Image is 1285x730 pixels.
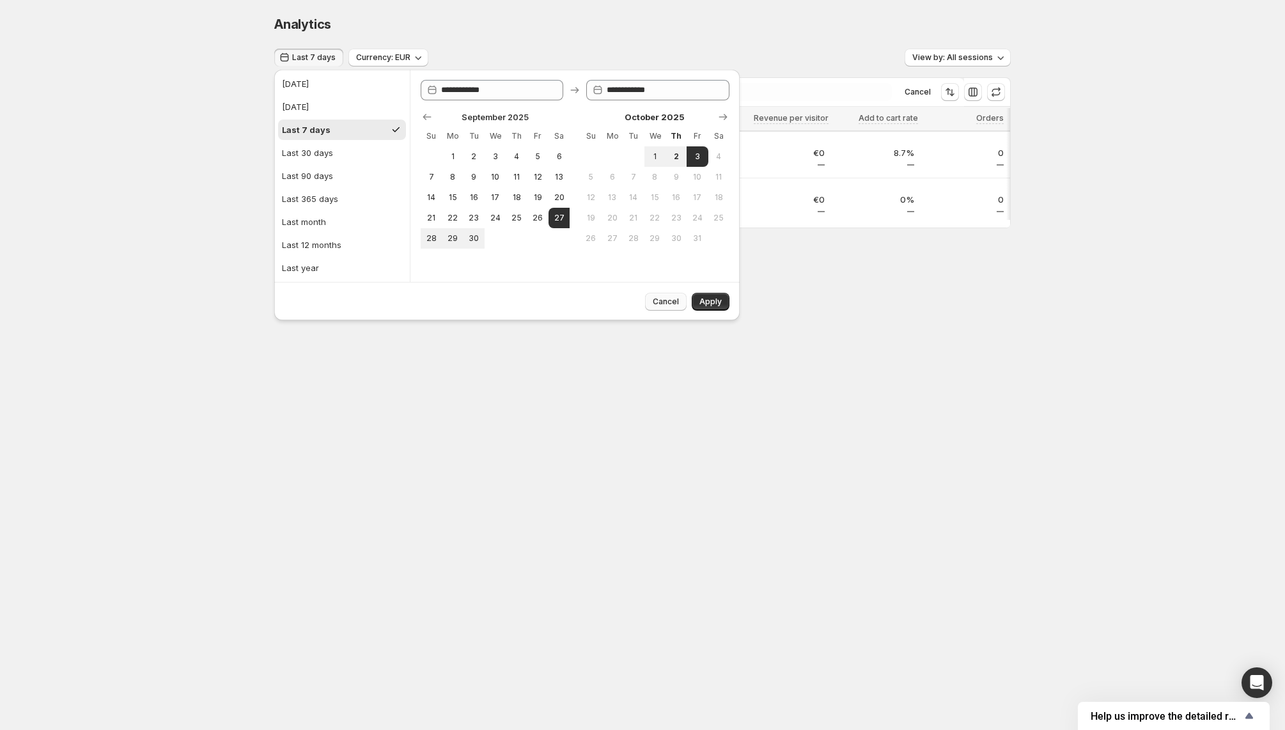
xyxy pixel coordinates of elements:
th: Saturday [708,126,729,146]
button: Wednesday October 29 2025 [644,228,666,249]
button: Last 30 days [278,143,406,163]
button: Show next month, November 2025 [714,108,732,126]
button: Start of range Saturday September 27 2025 [549,208,570,228]
span: 17 [692,192,703,203]
button: Tuesday October 14 2025 [623,187,644,208]
span: Fr [692,131,703,141]
span: 4 [713,151,724,162]
th: Wednesday [485,126,506,146]
button: Sunday October 5 2025 [580,167,601,187]
span: 10 [490,172,501,182]
span: 6 [554,151,565,162]
span: 28 [628,233,639,244]
span: 23 [671,213,681,223]
button: Thursday October 23 2025 [666,208,687,228]
button: Saturday October 18 2025 [708,187,729,208]
button: Tuesday September 2 2025 [463,146,485,167]
span: 22 [447,213,458,223]
button: Last 90 days [278,166,406,186]
th: Saturday [549,126,570,146]
button: Thursday October 9 2025 [666,167,687,187]
button: Wednesday October 22 2025 [644,208,666,228]
span: Apply [699,297,722,307]
button: Sunday September 21 2025 [421,208,442,228]
span: Fr [533,131,543,141]
div: Last 365 days [282,192,338,205]
span: 19 [533,192,543,203]
button: Sunday September 28 2025 [421,228,442,249]
th: Friday [527,126,549,146]
span: 14 [426,192,437,203]
span: 8 [447,172,458,182]
button: Sunday October 12 2025 [580,187,601,208]
button: Show previous month, August 2025 [418,108,436,126]
span: Tu [628,131,639,141]
button: Show survey - Help us improve the detailed report for A/B campaigns [1091,708,1257,724]
button: [DATE] [278,97,406,117]
span: 25 [511,213,522,223]
span: 20 [607,213,618,223]
span: Analytics [274,17,331,32]
span: 7 [426,172,437,182]
span: Th [671,131,681,141]
span: 31 [692,233,703,244]
div: Last year [282,261,319,274]
button: Wednesday September 24 2025 [485,208,506,228]
button: Monday September 8 2025 [442,167,463,187]
span: Add to cart rate [859,113,918,123]
button: Friday October 24 2025 [687,208,708,228]
p: €0 [751,193,825,206]
button: Saturday September 13 2025 [549,167,570,187]
button: Wednesday September 17 2025 [485,187,506,208]
button: Sunday September 7 2025 [421,167,442,187]
button: End of range Friday October 3 2025 [687,146,708,167]
span: 2 [469,151,479,162]
span: 8 [650,172,660,182]
p: 0% [840,193,914,206]
button: Tuesday September 9 2025 [463,167,485,187]
button: [DATE] [278,74,406,94]
button: Friday October 10 2025 [687,167,708,187]
span: Currency: EUR [356,52,410,63]
button: Tuesday September 23 2025 [463,208,485,228]
span: Revenue per visitor [754,113,829,123]
span: Su [585,131,596,141]
button: Tuesday September 30 2025 [463,228,485,249]
span: 25 [713,213,724,223]
span: We [490,131,501,141]
span: 10 [692,172,703,182]
button: Last month [278,212,406,232]
span: 9 [671,172,681,182]
button: Sunday October 26 2025 [580,228,601,249]
span: 16 [469,192,479,203]
span: 26 [533,213,543,223]
span: 1 [447,151,458,162]
button: Tuesday October 21 2025 [623,208,644,228]
th: Thursday [506,126,527,146]
button: Wednesday September 3 2025 [485,146,506,167]
button: Wednesday October 15 2025 [644,187,666,208]
button: Tuesday September 16 2025 [463,187,485,208]
th: Tuesday [463,126,485,146]
button: Saturday October 11 2025 [708,167,729,187]
p: 0 [930,146,1004,159]
p: €0 [751,146,825,159]
span: 15 [447,192,458,203]
span: 13 [554,172,565,182]
button: Wednesday October 1 2025 [644,146,666,167]
button: Monday October 13 2025 [602,187,623,208]
span: 27 [607,233,618,244]
button: Monday September 22 2025 [442,208,463,228]
span: 6 [607,172,618,182]
button: Saturday September 6 2025 [549,146,570,167]
span: 14 [628,192,639,203]
span: 21 [628,213,639,223]
span: Th [511,131,522,141]
span: 2 [671,151,681,162]
th: Wednesday [644,126,666,146]
button: Thursday September 25 2025 [506,208,527,228]
button: Currency: EUR [348,49,428,66]
button: Saturday October 25 2025 [708,208,729,228]
span: We [650,131,660,141]
span: 20 [554,192,565,203]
